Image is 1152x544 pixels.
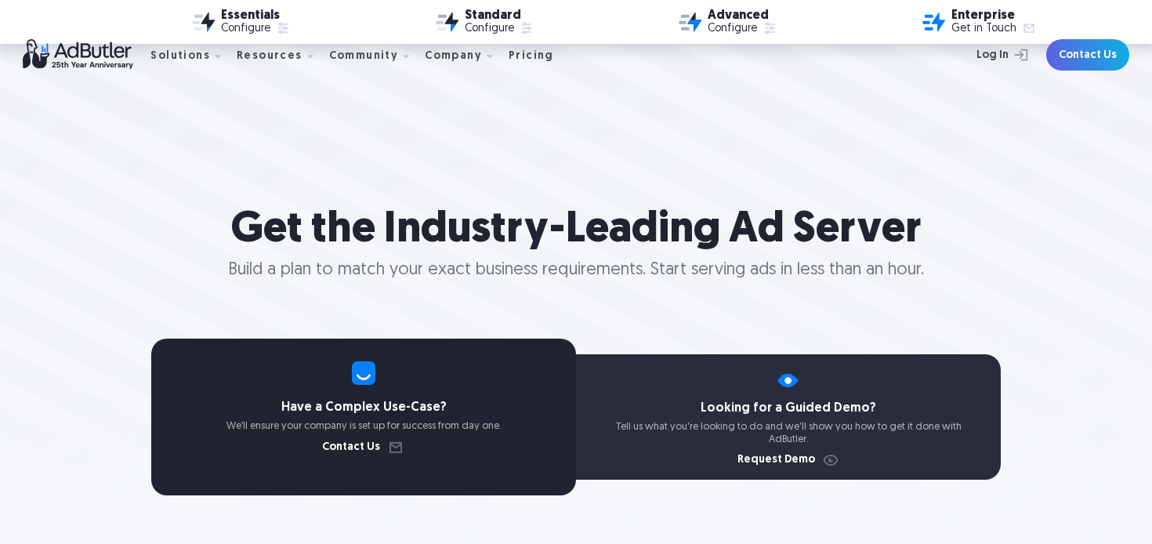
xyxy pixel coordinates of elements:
div: Solutions [150,51,210,62]
div: Company [425,51,482,62]
p: Tell us what you're looking to do and we'll show you how to get it done with AdButler. [576,421,1001,445]
div: Company [425,31,505,80]
a: Log In [935,39,1037,71]
h4: Have a Complex Use-Case? [151,401,576,414]
a: Contact Us [322,442,405,453]
div: Solutions [150,31,234,80]
a: Pricing [509,48,567,62]
div: Pricing [509,51,554,62]
div: Community [329,31,422,80]
a: Request Demo [737,455,840,466]
div: Resources [237,51,302,62]
div: Community [329,51,399,62]
div: Resources [237,31,326,80]
p: We’ll ensure your company is set up for success from day one. [151,420,576,433]
h4: Looking for a Guided Demo? [576,402,1001,415]
a: Contact Us [1046,39,1129,71]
